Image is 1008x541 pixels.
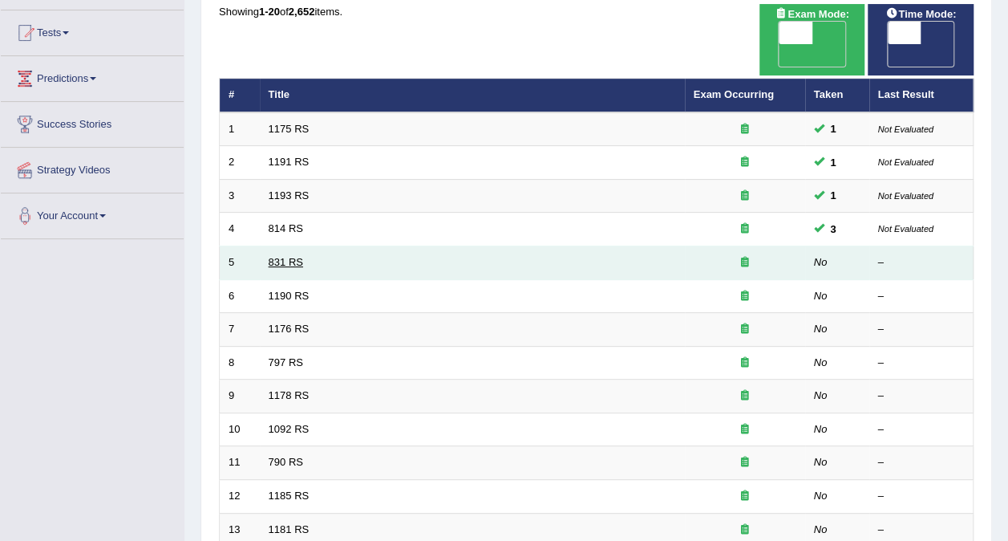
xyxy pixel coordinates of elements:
[220,146,260,180] td: 2
[694,88,774,100] a: Exam Occurring
[269,490,310,502] a: 1185 RS
[878,322,965,337] div: –
[269,189,310,201] a: 1193 RS
[878,255,965,270] div: –
[1,102,184,142] a: Success Stories
[694,356,796,371] div: Exam occurring question
[269,222,303,234] a: 814 RS
[269,290,310,302] a: 1190 RS
[805,79,869,112] th: Taken
[824,120,843,137] span: You can still take this question
[768,6,855,22] span: Exam Mode:
[814,490,828,502] em: No
[220,413,260,446] td: 10
[878,124,933,134] small: Not Evaluated
[814,523,828,535] em: No
[259,6,280,18] b: 1-20
[878,191,933,201] small: Not Evaluated
[1,193,184,234] a: Your Account
[694,489,796,504] div: Exam occurring question
[220,246,260,280] td: 5
[260,79,685,112] th: Title
[878,489,965,504] div: –
[220,313,260,347] td: 7
[269,156,310,168] a: 1191 RS
[694,322,796,337] div: Exam occurring question
[694,155,796,170] div: Exam occurring question
[814,423,828,435] em: No
[694,523,796,538] div: Exam occurring question
[694,422,796,437] div: Exam occurring question
[269,256,303,268] a: 831 RS
[220,79,260,112] th: #
[220,112,260,146] td: 1
[878,224,933,234] small: Not Evaluated
[220,446,260,480] td: 11
[694,289,796,304] div: Exam occurring question
[220,346,260,380] td: 8
[694,189,796,204] div: Exam occurring question
[759,4,865,75] div: Show exams occurring in exams
[694,122,796,137] div: Exam occurring question
[814,389,828,401] em: No
[878,422,965,437] div: –
[824,221,843,238] span: You can still take this question
[269,123,310,135] a: 1175 RS
[824,154,843,171] span: You can still take this question
[269,356,303,368] a: 797 RS
[220,179,260,213] td: 3
[879,6,962,22] span: Time Mode:
[269,389,310,401] a: 1178 RS
[694,455,796,470] div: Exam occurring question
[269,523,310,535] a: 1181 RS
[219,4,974,19] div: Showing of items.
[824,187,843,204] span: You can still take this question
[1,10,184,51] a: Tests
[814,256,828,268] em: No
[878,455,965,470] div: –
[220,213,260,246] td: 4
[220,479,260,513] td: 12
[289,6,315,18] b: 2,652
[1,56,184,96] a: Predictions
[878,289,965,304] div: –
[878,523,965,538] div: –
[269,423,310,435] a: 1092 RS
[694,222,796,237] div: Exam occurring question
[220,380,260,413] td: 9
[1,148,184,188] a: Strategy Videos
[878,388,965,404] div: –
[694,255,796,270] div: Exam occurring question
[814,290,828,302] em: No
[869,79,974,112] th: Last Result
[878,157,933,167] small: Not Evaluated
[694,388,796,404] div: Exam occurring question
[814,456,828,468] em: No
[814,323,828,335] em: No
[814,356,828,368] em: No
[269,323,310,335] a: 1176 RS
[269,456,303,468] a: 790 RS
[878,356,965,371] div: –
[220,279,260,313] td: 6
